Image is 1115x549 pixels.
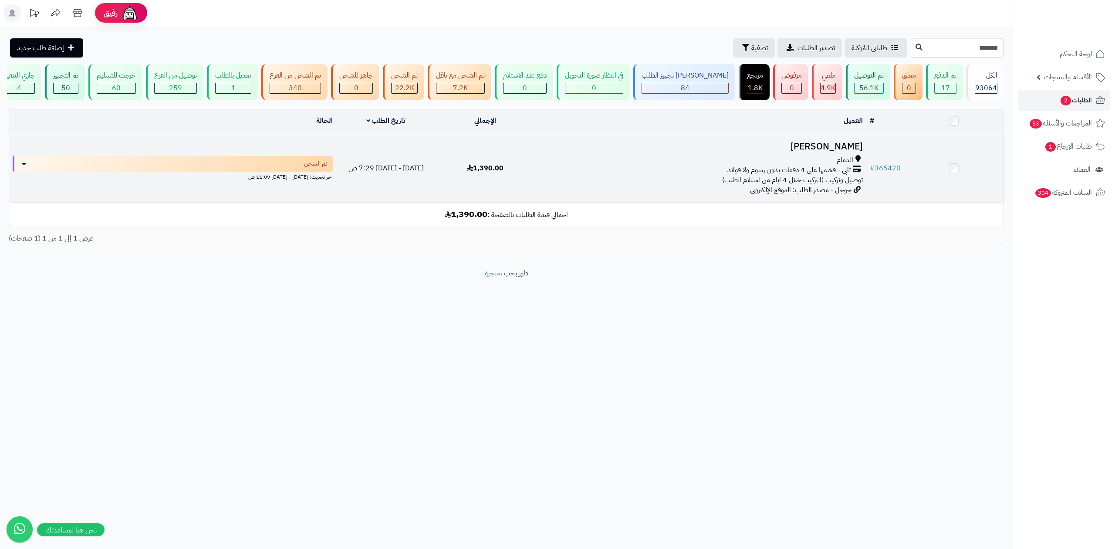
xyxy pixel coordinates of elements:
h3: [PERSON_NAME] [538,142,862,152]
div: الكل [975,71,997,81]
span: 0 [592,83,596,93]
b: 1,390.00 [445,207,487,220]
span: 7.2K [453,83,468,93]
div: 22226 [392,83,417,93]
span: 60 [112,83,121,93]
span: 4 [17,83,21,93]
span: الأقسام والمنتجات [1044,71,1092,83]
div: تعديل بالطلب [215,71,251,81]
span: المراجعات والأسئلة [1029,117,1092,129]
div: تم التجهيز [53,71,78,81]
a: لوحة التحكم [1018,44,1110,64]
a: إضافة طلب جديد [10,38,83,58]
a: تاريخ الطلب [366,115,406,126]
a: تعديل بالطلب 1 [205,64,260,100]
span: طلبات الإرجاع [1044,140,1092,152]
a: تحديثات المنصة [23,4,45,24]
a: # [870,115,874,126]
span: جوجل - مصدر الطلب: الموقع الإلكتروني [750,185,851,195]
a: [PERSON_NAME] تجهيز الطلب 84 [632,64,737,100]
div: تم الشحن [391,71,418,81]
div: تم الشحن من الفرع [270,71,321,81]
span: الدمام [837,155,853,165]
span: تصفية [751,43,768,53]
a: مرتجع 1.8K [737,64,771,100]
span: 56.1K [859,83,878,93]
a: السلات المتروكة304 [1018,182,1110,203]
div: تم التوصيل [854,71,884,81]
span: تابي - قسّمها على 4 دفعات بدون رسوم ولا فوائد [727,165,851,175]
span: 53 [1030,119,1042,129]
div: ملغي [820,71,836,81]
span: طلباتي المُوكلة [851,43,887,53]
div: مرفوض [781,71,802,81]
a: الكل93064 [965,64,1006,100]
div: تم الدفع [934,71,956,81]
span: لوحة التحكم [1060,48,1092,60]
span: 17 [941,83,950,93]
span: 93064 [975,83,997,93]
span: 0 [523,83,527,93]
div: 50 [54,83,78,93]
a: خرجت للتسليم 60 [87,64,144,100]
div: 0 [902,83,916,93]
a: طلبات الإرجاع1 [1018,136,1110,157]
span: 0 [907,83,911,93]
a: جاهز للشحن 0 [329,64,381,100]
a: العملاء [1018,159,1110,180]
a: طلباتي المُوكلة [845,38,907,58]
a: الحالة [316,115,333,126]
span: 259 [169,83,182,93]
span: 1 [1045,142,1056,152]
span: العملاء [1074,163,1091,176]
span: 304 [1035,188,1051,198]
a: تصدير الطلبات [777,38,842,58]
button: تصفية [733,38,775,58]
a: توصيل من الفرع 259 [144,64,205,100]
div: 340 [270,83,321,93]
div: 56108 [855,83,883,93]
a: معلق 0 [892,64,924,100]
span: 2 [1061,96,1071,105]
span: 1 [231,83,236,93]
div: 1766 [747,83,763,93]
span: [DATE] - [DATE] 7:29 ص [348,163,424,173]
span: توصيل وتركيب (التركيب خلال 4 ايام من استلام الطلب) [722,175,863,185]
div: في انتظار صورة التحويل [565,71,623,81]
div: عرض 1 إلى 1 من 1 (1 صفحات) [2,234,507,244]
a: ملغي 4.9K [810,64,844,100]
a: الطلبات2 [1018,90,1110,111]
a: مرفوض 0 [771,64,810,100]
span: 22.2K [395,83,414,93]
a: المراجعات والأسئلة53 [1018,113,1110,134]
span: الطلبات [1060,94,1092,106]
span: تم الشحن [304,159,328,168]
a: تم الدفع 17 [924,64,965,100]
a: العميل [844,115,863,126]
div: جاهز للشحن [339,71,373,81]
div: 259 [155,83,196,93]
a: تم الشحن 22.2K [381,64,426,100]
span: تصدير الطلبات [797,43,835,53]
div: 4926 [821,83,835,93]
a: في انتظار صورة التحويل 0 [555,64,632,100]
img: ai-face.png [121,4,139,22]
a: دفع عند الاستلام 0 [493,64,555,100]
td: اجمالي قيمة الطلبات بالصفحة : [9,203,1003,226]
div: 7223 [436,83,484,93]
div: 0 [503,83,546,93]
div: 0 [565,83,623,93]
span: 1,390.00 [467,163,503,173]
div: توصيل من الفرع [154,71,197,81]
span: 0 [354,83,358,93]
span: 340 [289,83,302,93]
div: 0 [782,83,801,93]
div: مرتجع [747,71,763,81]
div: جاري التنفيذ [3,71,35,81]
span: رفيق [104,8,118,18]
a: متجرة [485,268,500,278]
span: 1.8K [748,83,763,93]
div: معلق [902,71,916,81]
a: الإجمالي [474,115,496,126]
a: تم التجهيز 50 [43,64,87,100]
